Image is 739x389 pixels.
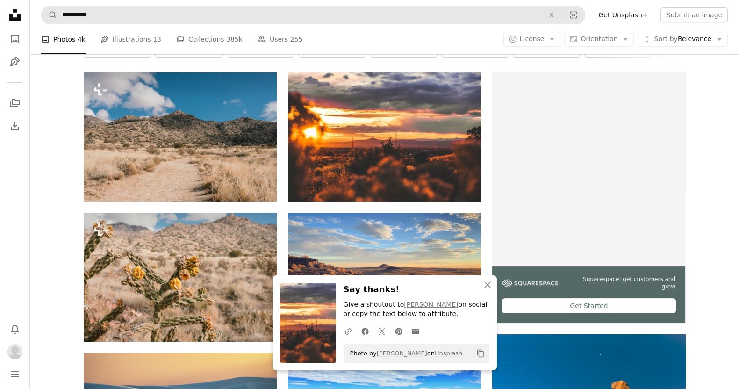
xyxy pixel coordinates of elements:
a: Illustrations [6,52,24,71]
span: Relevance [654,35,711,44]
button: Profile [6,342,24,361]
span: License [520,35,545,43]
a: Collections 385k [176,24,243,54]
a: Collections [6,94,24,113]
a: a cactus in a field with mountains in the background [84,273,277,281]
button: Clear [541,6,562,24]
a: Squarespace: get customers and growGet Started [492,72,685,323]
a: [PERSON_NAME] [377,350,427,357]
a: Share on Pinterest [390,322,407,340]
img: a dirt road in the middle of a dry grass field [84,72,277,202]
a: Share on Twitter [373,322,390,340]
span: Sort by [654,35,677,43]
a: Download History [6,116,24,135]
span: 255 [290,34,303,44]
img: brown and green mountain under blue sky during daytime [288,213,481,321]
button: Visual search [562,6,585,24]
a: brown and green mountain under blue sky during daytime [288,262,481,271]
span: Orientation [581,35,617,43]
a: Photos [6,30,24,49]
a: Users 255 [258,24,302,54]
div: Get Started [502,298,675,313]
button: Search Unsplash [42,6,57,24]
img: Avatar of user Kosta S [7,344,22,359]
span: 13 [153,34,161,44]
button: Notifications [6,320,24,339]
form: Find visuals sitewide [41,6,585,24]
button: License [503,32,561,47]
button: Orientation [564,32,634,47]
img: a cactus in a field with mountains in the background [84,213,277,342]
a: a dirt road in the middle of a dry grass field [84,133,277,141]
button: Copy to clipboard [473,346,488,361]
a: Home — Unsplash [6,6,24,26]
button: Submit an image [660,7,728,22]
h3: Say thanks! [344,283,489,296]
a: Get Unsplash+ [593,7,653,22]
img: file-1747939142011-51e5cc87e3c9 [502,279,558,288]
img: trees under gray sky during golden hour [288,72,481,201]
p: Give a shoutout to on social or copy the text below to attribute. [344,300,489,319]
a: Illustrations 13 [100,24,161,54]
span: Squarespace: get customers and grow [569,275,675,291]
span: 385k [226,34,243,44]
button: Menu [6,365,24,383]
a: Unsplash [435,350,462,357]
a: Share on Facebook [357,322,373,340]
span: Photo by on [345,346,463,361]
a: [PERSON_NAME] [404,301,458,308]
button: Sort byRelevance [638,32,728,47]
a: Share over email [407,322,424,340]
a: trees under gray sky during golden hour [288,132,481,141]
